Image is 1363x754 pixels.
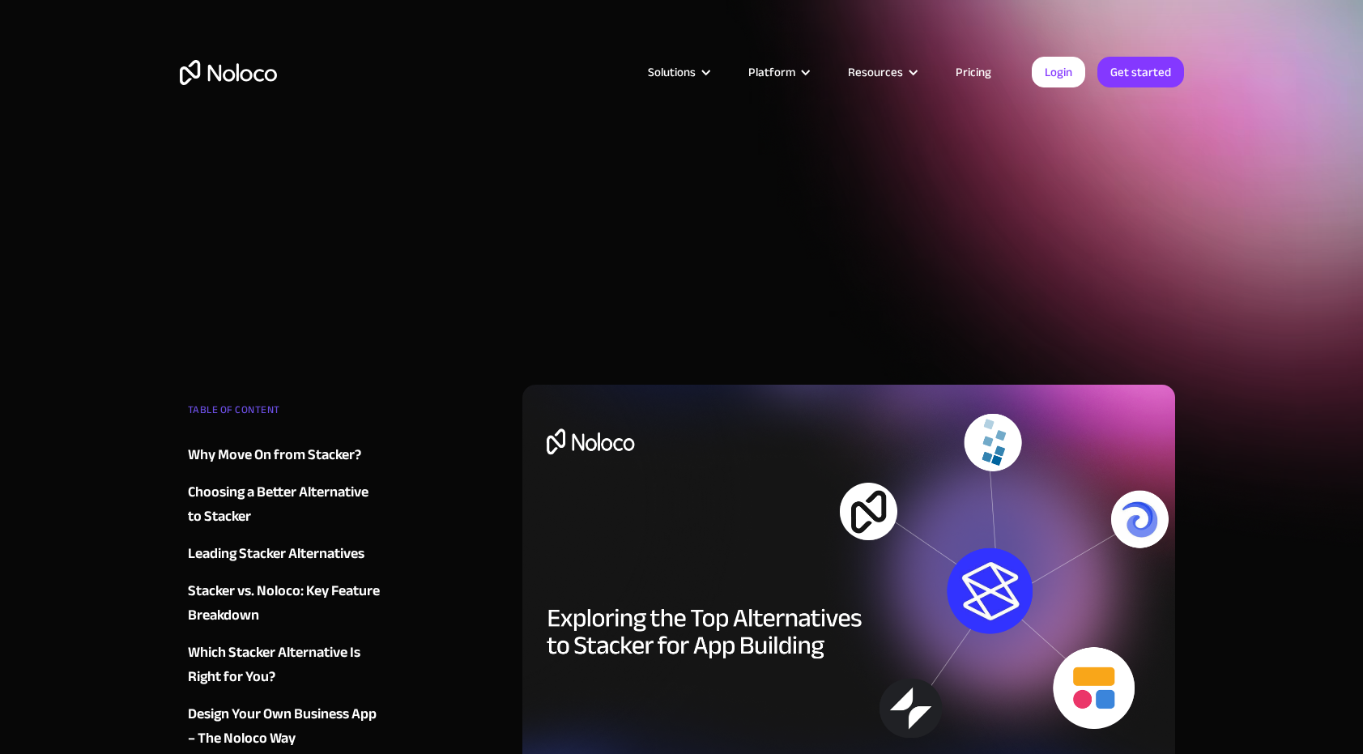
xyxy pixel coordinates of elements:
a: Leading Stacker Alternatives [188,542,384,566]
div: Resources [828,62,935,83]
div: TABLE OF CONTENT [188,398,384,430]
a: Which Stacker Alternative Is Right for You? [188,641,384,689]
div: Platform [728,62,828,83]
div: Solutions [628,62,728,83]
div: Resources [848,62,903,83]
a: Choosing a Better Alternative to Stacker [188,480,384,529]
div: Leading Stacker Alternatives [188,542,364,566]
a: Get started [1097,57,1184,87]
a: Design Your Own Business App – The Noloco Way [188,702,384,751]
a: Why Move On from Stacker? [188,443,384,467]
a: Pricing [935,62,1012,83]
div: Why Move On from Stacker? [188,443,361,467]
div: Platform [748,62,795,83]
a: Stacker vs. Noloco: Key Feature Breakdown [188,579,384,628]
a: home [180,60,277,85]
div: Solutions [648,62,696,83]
a: Login [1032,57,1085,87]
